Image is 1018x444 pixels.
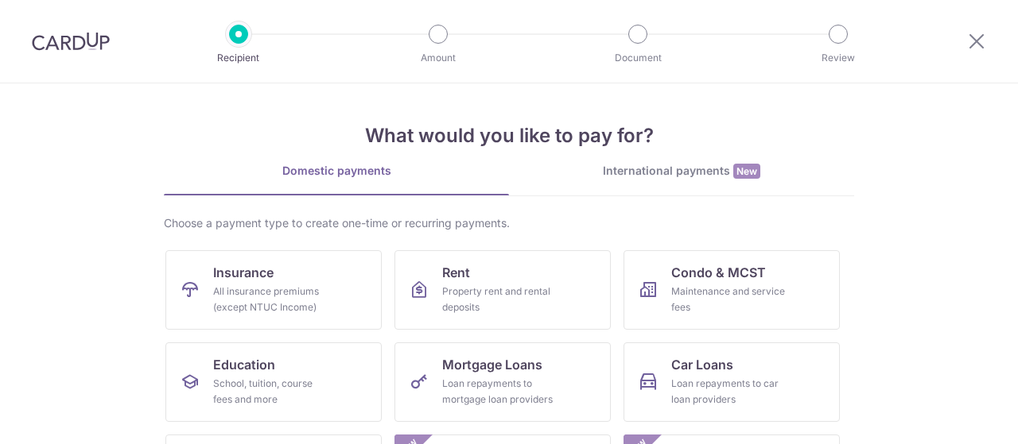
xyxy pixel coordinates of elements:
img: CardUp [32,32,110,51]
span: Rent [442,263,470,282]
div: Property rent and rental deposits [442,284,557,315]
p: Amount [379,50,497,66]
span: Education [213,355,275,374]
span: Mortgage Loans [442,355,542,374]
a: EducationSchool, tuition, course fees and more [165,342,382,422]
p: Document [579,50,697,66]
h4: What would you like to pay for? [164,122,854,150]
p: Recipient [180,50,297,66]
p: Review [779,50,897,66]
a: InsuranceAll insurance premiums (except NTUC Income) [165,250,382,330]
div: Maintenance and service fees [671,284,786,315]
div: Choose a payment type to create one-time or recurring payments. [164,215,854,231]
div: Loan repayments to car loan providers [671,376,786,407]
span: New [733,164,760,179]
div: International payments [509,163,854,180]
div: School, tuition, course fees and more [213,376,328,407]
a: Car LoansLoan repayments to car loan providers [624,342,840,422]
a: Condo & MCSTMaintenance and service fees [624,250,840,330]
a: RentProperty rent and rental deposits [394,250,611,330]
span: Car Loans [671,355,733,374]
span: Insurance [213,263,274,282]
div: All insurance premiums (except NTUC Income) [213,284,328,315]
span: Condo & MCST [671,263,766,282]
div: Domestic payments [164,163,509,179]
a: Mortgage LoansLoan repayments to mortgage loan providers [394,342,611,422]
div: Loan repayments to mortgage loan providers [442,376,557,407]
